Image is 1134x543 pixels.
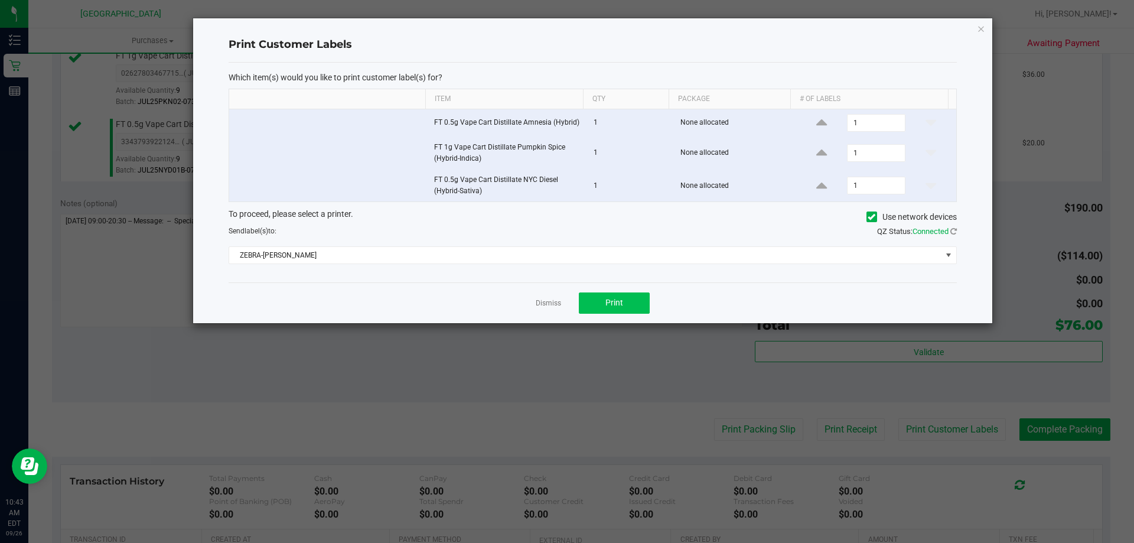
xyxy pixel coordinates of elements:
[790,89,948,109] th: # of labels
[586,137,673,170] td: 1
[583,89,669,109] th: Qty
[605,298,623,307] span: Print
[673,170,797,201] td: None allocated
[866,211,957,223] label: Use network devices
[427,137,586,170] td: FT 1g Vape Cart Distillate Pumpkin Spice (Hybrid-Indica)
[229,247,941,264] span: ZEBRA-[PERSON_NAME]
[427,109,586,137] td: FT 0.5g Vape Cart Distillate Amnesia (Hybrid)
[913,227,949,236] span: Connected
[673,109,797,137] td: None allocated
[245,227,268,235] span: label(s)
[877,227,957,236] span: QZ Status:
[586,170,673,201] td: 1
[229,72,957,83] p: Which item(s) would you like to print customer label(s) for?
[669,89,790,109] th: Package
[427,170,586,201] td: FT 0.5g Vape Cart Distillate NYC Diesel (Hybrid-Sativa)
[586,109,673,137] td: 1
[579,292,650,314] button: Print
[673,137,797,170] td: None allocated
[536,298,561,308] a: Dismiss
[229,37,957,53] h4: Print Customer Labels
[12,448,47,484] iframe: Resource center
[220,208,966,226] div: To proceed, please select a printer.
[229,227,276,235] span: Send to:
[425,89,583,109] th: Item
